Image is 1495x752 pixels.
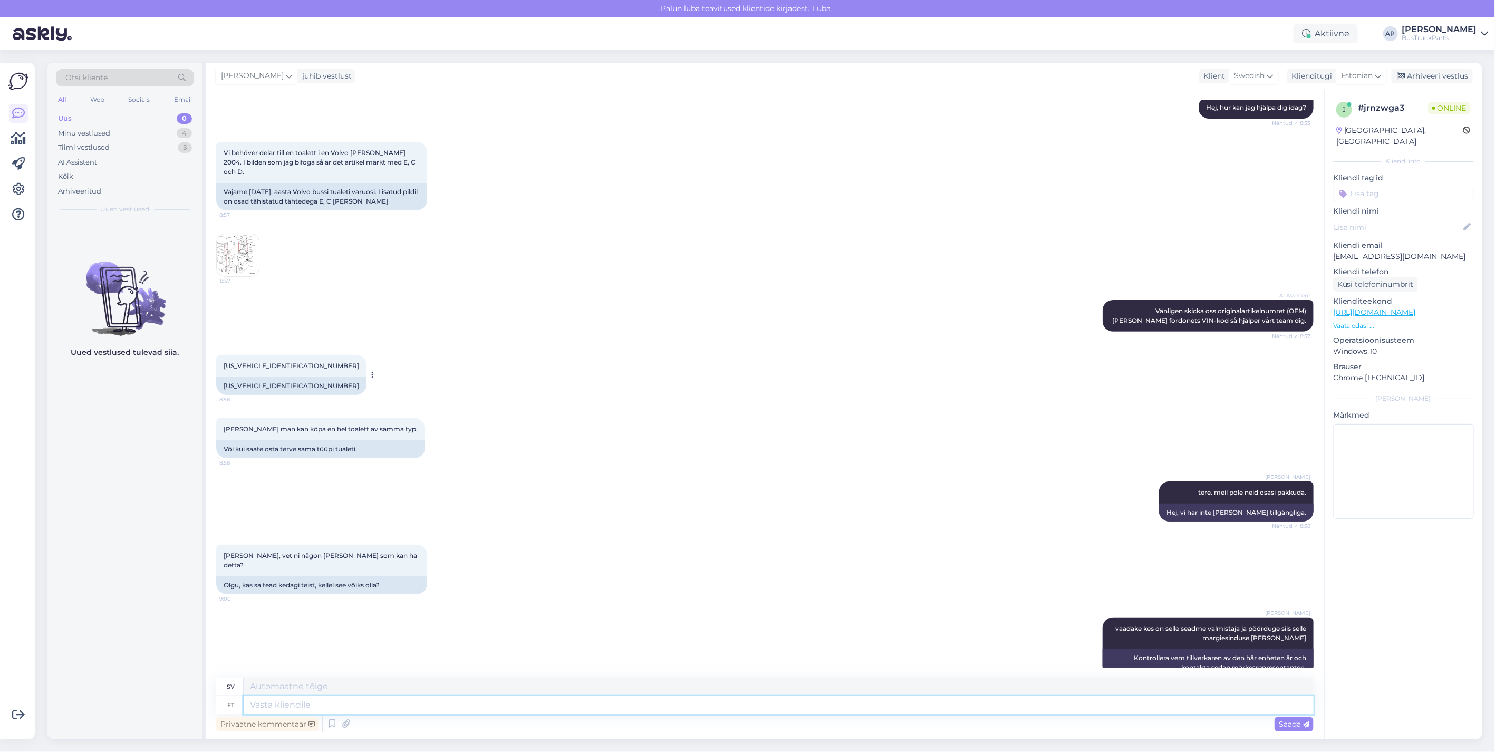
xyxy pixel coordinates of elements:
span: 8:57 [220,277,259,285]
p: Kliendi nimi [1333,206,1474,217]
img: No chats [47,243,202,338]
div: AI Assistent [58,157,97,168]
span: Vänligen skicka oss originalartikelnumret (OEM) [PERSON_NAME] fordonets VIN-kod så hjälper vårt t... [1112,307,1308,324]
img: Attachment [217,234,259,276]
span: vaadake kes on selle seadme valmistaja ja pöörduge siis selle margiesinduse [PERSON_NAME] [1115,624,1308,642]
div: Hej, vi har inte [PERSON_NAME] tillgängliga. [1159,504,1314,522]
p: Kliendi email [1333,240,1474,251]
input: Lisa nimi [1334,221,1462,233]
span: Luba [810,4,834,13]
span: 8:57 [219,211,259,219]
span: [PERSON_NAME] man kan köpa en hel toalett av samma typ. [224,425,418,433]
div: [US_VEHICLE_IDENTIFICATION_NUMBER] [216,377,366,395]
div: All [56,93,68,107]
div: Email [172,93,194,107]
div: Web [88,93,107,107]
span: j [1343,105,1346,113]
span: [PERSON_NAME] [1265,473,1310,481]
span: [PERSON_NAME] [221,70,284,82]
p: Klienditeekond [1333,296,1474,307]
span: 8:58 [219,396,259,403]
span: 9:00 [219,595,259,603]
span: [US_VEHICLE_IDENTIFICATION_NUMBER] [224,362,359,370]
div: Vajame [DATE]. aasta Volvo bussi tualeti varuosi. Lisatud pildil on osad tähistatud tähtedega E, ... [216,183,427,210]
span: Swedish [1234,70,1265,82]
div: Tiimi vestlused [58,142,110,153]
div: Küsi telefoninumbrit [1333,277,1418,292]
div: 5 [178,142,192,153]
div: Arhiveeritud [58,186,101,197]
span: Hej, hur kan jag hjälpa dig idag? [1206,103,1306,111]
div: juhib vestlust [298,71,352,82]
div: Kontrollera vem tillverkaren av den här enheten är och kontakta sedan märkesrepresentanten. [1103,649,1314,677]
div: [PERSON_NAME] [1402,25,1477,34]
span: Estonian [1341,70,1373,82]
p: Brauser [1333,361,1474,372]
div: Kõik [58,171,73,182]
img: Askly Logo [8,71,28,91]
p: Vaata edasi ... [1333,321,1474,331]
p: Kliendi telefon [1333,266,1474,277]
p: Kliendi tag'id [1333,172,1474,184]
span: Online [1428,102,1471,114]
span: tere. meil pole neid osasi pakkuda. [1198,488,1306,496]
div: sv [227,678,235,696]
p: Operatsioonisüsteem [1333,335,1474,346]
span: Uued vestlused [101,205,150,214]
span: Otsi kliente [65,72,108,83]
div: [PERSON_NAME] [1333,394,1474,403]
div: Uus [58,113,72,124]
div: 4 [177,128,192,139]
div: Klient [1199,71,1225,82]
span: AI Assistent [1271,292,1310,300]
div: [GEOGRAPHIC_DATA], [GEOGRAPHIC_DATA] [1336,125,1463,147]
div: Kliendi info [1333,157,1474,166]
span: Vi behöver delar till en toalett i en Volvo [PERSON_NAME] 2004. I bilden som jag bifoga så är det... [224,149,417,176]
span: Saada [1279,719,1309,729]
span: Nähtud ✓ 8:58 [1271,522,1310,530]
div: Arhiveeri vestlus [1392,69,1473,83]
a: [URL][DOMAIN_NAME] [1333,307,1416,317]
span: [PERSON_NAME] [1265,609,1310,617]
p: Chrome [TECHNICAL_ID] [1333,372,1474,383]
span: 8:58 [219,459,259,467]
div: AP [1383,26,1398,41]
span: [PERSON_NAME], vet ni någon [PERSON_NAME] som kan ha detta? [224,552,419,569]
div: 0 [177,113,192,124]
a: [PERSON_NAME]BusTruckParts [1402,25,1489,42]
div: Minu vestlused [58,128,110,139]
p: [EMAIL_ADDRESS][DOMAIN_NAME] [1333,251,1474,262]
span: Nähtud ✓ 8:53 [1271,119,1310,127]
p: Uued vestlused tulevad siia. [71,347,179,358]
div: # jrnzwga3 [1358,102,1428,114]
div: Privaatne kommentaar [216,717,319,731]
div: et [227,696,234,714]
div: Olgu, kas sa tead kedagi teist, kellel see võiks olla? [216,576,427,594]
p: Märkmed [1333,410,1474,421]
span: Nähtud ✓ 8:57 [1271,332,1310,340]
p: Windows 10 [1333,346,1474,357]
input: Lisa tag [1333,186,1474,201]
div: Aktiivne [1294,24,1358,43]
div: Klienditugi [1287,71,1332,82]
div: Või kui saate osta terve sama tüüpi tualeti. [216,440,425,458]
div: BusTruckParts [1402,34,1477,42]
div: Socials [126,93,152,107]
